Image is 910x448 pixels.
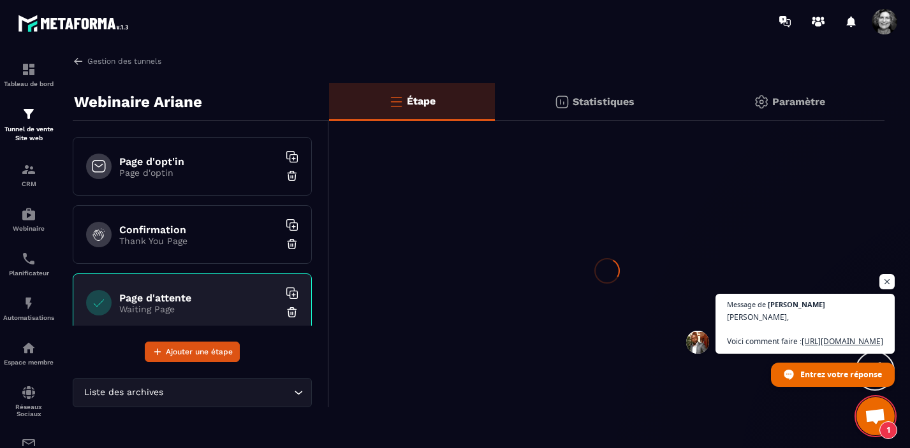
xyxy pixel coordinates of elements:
span: Message de [727,301,766,308]
img: social-network [21,385,36,400]
p: Tunnel de vente Site web [3,125,54,143]
img: automations [21,340,36,356]
p: Espace membre [3,359,54,366]
span: 1 [879,421,897,439]
span: [PERSON_NAME] [768,301,825,308]
p: Webinaire [3,225,54,232]
p: Thank You Page [119,236,279,246]
input: Search for option [166,386,291,400]
p: Tableau de bord [3,80,54,87]
p: CRM [3,180,54,187]
a: automationsautomationsEspace membre [3,331,54,375]
h6: Page d'opt'in [119,155,279,168]
a: automationsautomationsAutomatisations [3,286,54,331]
h6: Page d'attente [119,292,279,304]
a: formationformationTableau de bord [3,52,54,97]
img: trash [286,306,298,319]
img: trash [286,170,298,182]
button: Ajouter une étape [145,342,240,362]
img: scheduler [21,251,36,266]
p: Planificateur [3,270,54,277]
img: stats.20deebd0.svg [554,94,569,110]
span: [PERSON_NAME], Voici comment faire : [727,311,883,347]
a: automationsautomationsWebinaire [3,197,54,242]
p: Automatisations [3,314,54,321]
div: Search for option [73,378,312,407]
img: setting-gr.5f69749f.svg [754,94,769,110]
span: Liste des archives [81,386,166,400]
a: formationformationTunnel de vente Site web [3,97,54,152]
img: formation [21,62,36,77]
a: formationformationCRM [3,152,54,197]
p: Page d'optin [119,168,279,178]
span: Ajouter une étape [166,345,233,358]
img: bars-o.4a397970.svg [388,94,404,109]
p: Statistiques [573,96,635,108]
img: trash [286,238,298,250]
img: formation [21,162,36,177]
p: Réseaux Sociaux [3,403,54,417]
a: Gestion des tunnels [73,55,161,67]
img: formation [21,106,36,122]
a: schedulerschedulerPlanificateur [3,242,54,286]
p: Waiting Page [119,304,279,314]
p: Paramètre [772,96,825,108]
h6: Confirmation [119,224,279,236]
p: Webinaire Ariane [74,89,202,115]
img: automations [21,206,36,222]
img: arrow [73,55,84,67]
p: Étape [407,95,436,107]
div: Ouvrir le chat [856,397,895,435]
span: Entrez votre réponse [800,363,882,386]
a: social-networksocial-networkRéseaux Sociaux [3,375,54,427]
img: automations [21,296,36,311]
img: logo [18,11,133,35]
